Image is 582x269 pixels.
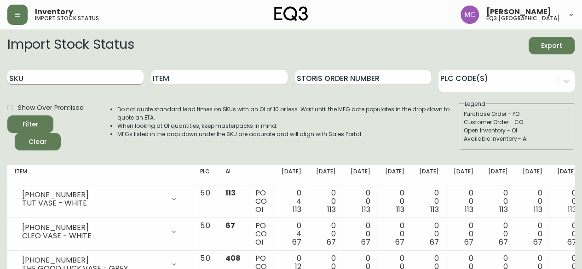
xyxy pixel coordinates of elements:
[430,204,439,215] span: 113
[23,119,39,130] div: Filter
[568,204,576,215] span: 113
[225,188,236,198] span: 113
[377,165,412,185] th: [DATE]
[464,135,569,143] div: Available Inventory - AI
[464,100,486,108] legend: Legend
[567,237,576,247] span: 67
[327,237,336,247] span: 67
[7,115,53,133] button: Filter
[362,204,370,215] span: 113
[274,165,309,185] th: [DATE]
[396,204,404,215] span: 113
[225,253,241,263] span: 408
[255,204,263,215] span: OI
[282,222,301,246] div: 0 4
[395,237,404,247] span: 67
[15,133,61,150] button: Clear
[412,165,446,185] th: [DATE]
[464,126,569,135] div: Open Inventory - OI
[430,237,439,247] span: 67
[499,237,508,247] span: 67
[192,218,218,251] td: 5.0
[22,256,165,264] div: [PHONE_NUMBER]
[274,6,308,21] img: logo
[117,105,458,122] li: Do not quote standard lead times on SKUs with an OI of 10 or less. Wait until the MFG date popula...
[117,122,458,130] li: When looking at OI quantities, keep masterpacks in mind.
[557,222,576,246] div: 0 0
[22,199,165,207] div: TUT VASE - WHITE
[293,204,301,215] span: 113
[499,204,508,215] span: 113
[22,191,165,199] div: [PHONE_NUMBER]
[419,189,439,214] div: 0 0
[35,16,99,21] h5: import stock status
[7,165,192,185] th: Item
[15,189,185,209] div: [PHONE_NUMBER]TUT VASE - WHITE
[486,16,560,21] h5: eq3 [GEOGRAPHIC_DATA]
[351,189,370,214] div: 0 0
[255,222,267,246] div: PO CO
[255,189,267,214] div: PO CO
[15,222,185,242] div: [PHONE_NUMBER]CLEO VASE - WHITE
[529,37,575,54] button: Export
[488,189,508,214] div: 0 0
[446,165,481,185] th: [DATE]
[22,232,165,240] div: CLEO VASE - WHITE
[22,136,53,148] span: Clear
[343,165,378,185] th: [DATE]
[464,237,473,247] span: 67
[536,40,567,52] span: Export
[533,237,542,247] span: 67
[218,165,248,185] th: AI
[22,223,165,232] div: [PHONE_NUMBER]
[35,8,73,16] span: Inventory
[225,220,235,231] span: 67
[316,222,336,246] div: 0 0
[192,185,218,218] td: 5.0
[309,165,343,185] th: [DATE]
[454,222,473,246] div: 0 0
[18,103,84,113] span: Show Over Promised
[117,130,458,138] li: MFGs listed in the drop down under the SKU are accurate and will align with Sales Portal.
[486,8,551,16] span: [PERSON_NAME]
[464,110,569,118] div: Purchase Order - PO
[361,237,370,247] span: 67
[557,189,576,214] div: 0 0
[522,189,542,214] div: 0 0
[533,204,542,215] span: 113
[465,204,473,215] span: 113
[327,204,336,215] span: 113
[515,165,549,185] th: [DATE]
[192,165,218,185] th: PLC
[464,118,569,126] div: Customer Order - CO
[419,222,439,246] div: 0 0
[488,222,508,246] div: 0 0
[454,189,473,214] div: 0 0
[385,222,404,246] div: 0 0
[316,189,336,214] div: 0 0
[292,237,301,247] span: 67
[351,222,370,246] div: 0 0
[522,222,542,246] div: 0 0
[385,189,404,214] div: 0 0
[481,165,515,185] th: [DATE]
[7,37,134,54] h2: Import Stock Status
[461,6,479,24] img: 6dbdb61c5655a9a555815750a11666cc
[255,237,263,247] span: OI
[282,189,301,214] div: 0 4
